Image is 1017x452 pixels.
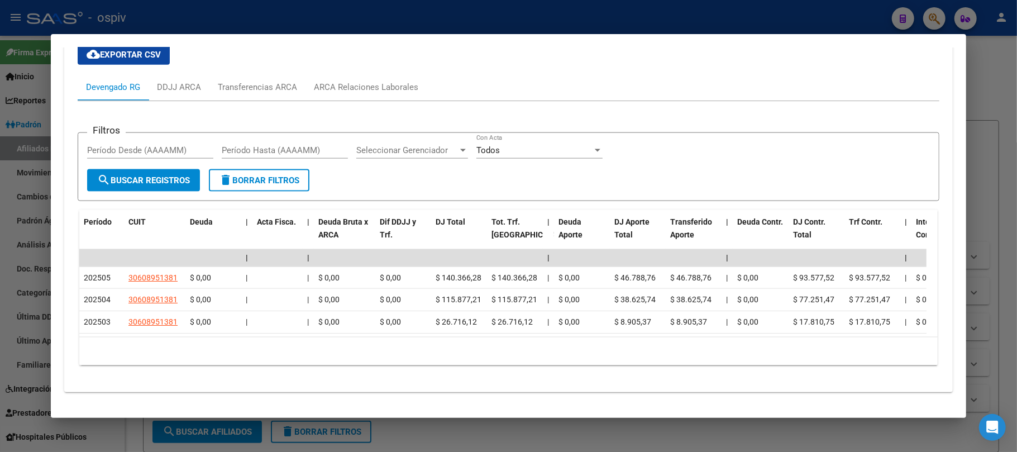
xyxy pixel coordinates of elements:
[380,295,401,304] span: $ 0,00
[905,317,906,326] span: |
[314,81,418,93] div: ARCA Relaciones Laborales
[318,295,340,304] span: $ 0,00
[436,317,477,326] span: $ 26.716,12
[722,210,733,259] datatable-header-cell: |
[241,210,252,259] datatable-header-cell: |
[356,145,458,155] span: Seleccionar Gerenciador
[614,217,650,239] span: DJ Aporte Total
[491,295,537,304] span: $ 115.877,21
[185,210,241,259] datatable-header-cell: Deuda
[246,217,248,226] span: |
[558,273,580,282] span: $ 0,00
[318,317,340,326] span: $ 0,00
[86,81,140,93] div: Devengado RG
[670,317,707,326] span: $ 8.905,37
[547,295,549,304] span: |
[614,317,651,326] span: $ 8.905,37
[726,317,728,326] span: |
[900,210,911,259] datatable-header-cell: |
[124,210,185,259] datatable-header-cell: CUIT
[209,169,309,192] button: Borrar Filtros
[849,317,890,326] span: $ 17.810,75
[436,295,481,304] span: $ 115.877,21
[190,317,211,326] span: $ 0,00
[905,253,907,262] span: |
[246,273,247,282] span: |
[128,217,146,226] span: CUIT
[252,210,303,259] datatable-header-cell: Acta Fisca.
[487,210,543,259] datatable-header-cell: Tot. Trf. Bruto
[726,273,728,282] span: |
[87,124,126,136] h3: Filtros
[726,295,728,304] span: |
[78,45,170,65] button: Exportar CSV
[558,295,580,304] span: $ 0,00
[726,217,728,226] span: |
[789,210,844,259] datatable-header-cell: DJ Contr. Total
[916,295,937,304] span: $ 0,00
[307,273,309,282] span: |
[303,210,314,259] datatable-header-cell: |
[307,217,309,226] span: |
[128,295,178,304] span: 30608951381
[726,253,728,262] span: |
[733,210,789,259] datatable-header-cell: Deuda Contr.
[491,273,537,282] span: $ 140.366,28
[87,50,161,60] span: Exportar CSV
[911,210,967,259] datatable-header-cell: Intereses Contr.
[916,317,937,326] span: $ 0,00
[307,295,309,304] span: |
[190,217,213,226] span: Deuda
[128,273,178,282] span: 30608951381
[610,210,666,259] datatable-header-cell: DJ Aporte Total
[547,273,549,282] span: |
[128,317,178,326] span: 30608951381
[79,210,124,259] datatable-header-cell: Período
[219,173,232,187] mat-icon: delete
[84,295,111,304] span: 202504
[916,217,949,239] span: Intereses Contr.
[218,81,297,93] div: Transferencias ARCA
[849,273,890,282] span: $ 93.577,52
[543,210,554,259] datatable-header-cell: |
[380,317,401,326] span: $ 0,00
[491,217,567,239] span: Tot. Trf. [GEOGRAPHIC_DATA]
[246,253,248,262] span: |
[737,317,758,326] span: $ 0,00
[737,273,758,282] span: $ 0,00
[670,295,712,304] span: $ 38.625,74
[87,169,200,192] button: Buscar Registros
[436,217,465,226] span: DJ Total
[670,273,712,282] span: $ 46.788,76
[849,217,882,226] span: Trf Contr.
[554,210,610,259] datatable-header-cell: Deuda Aporte
[190,295,211,304] span: $ 0,00
[666,210,722,259] datatable-header-cell: Transferido Aporte
[64,18,953,392] div: Aportes y Contribuciones del Titular: 20412595107
[246,295,247,304] span: |
[246,317,247,326] span: |
[905,295,906,304] span: |
[219,175,299,185] span: Borrar Filtros
[97,175,190,185] span: Buscar Registros
[84,273,111,282] span: 202505
[307,317,309,326] span: |
[491,317,533,326] span: $ 26.716,12
[380,217,416,239] span: Dif DDJJ y Trf.
[849,295,890,304] span: $ 77.251,47
[314,210,375,259] datatable-header-cell: Deuda Bruta x ARCA
[431,210,487,259] datatable-header-cell: DJ Total
[380,273,401,282] span: $ 0,00
[558,317,580,326] span: $ 0,00
[375,210,431,259] datatable-header-cell: Dif DDJJ y Trf.
[436,273,481,282] span: $ 140.366,28
[547,217,550,226] span: |
[670,217,712,239] span: Transferido Aporte
[157,81,201,93] div: DDJJ ARCA
[190,273,211,282] span: $ 0,00
[318,273,340,282] span: $ 0,00
[257,217,296,226] span: Acta Fisca.
[476,145,500,155] span: Todos
[793,273,834,282] span: $ 93.577,52
[84,317,111,326] span: 202503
